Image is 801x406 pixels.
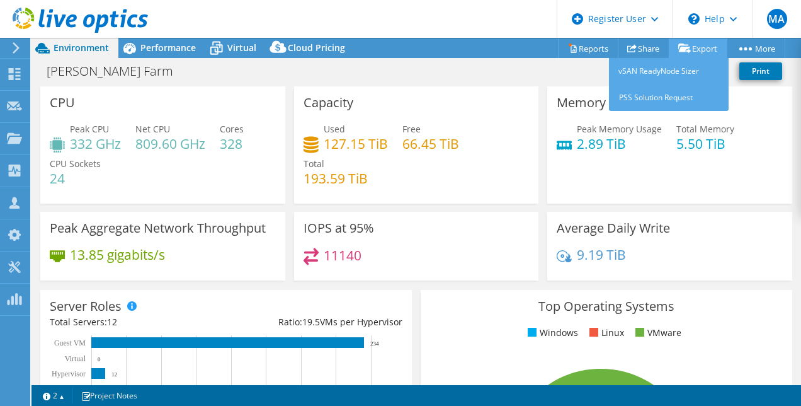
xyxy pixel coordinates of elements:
span: Total Memory [676,123,734,135]
h3: Top Operating Systems [430,299,783,313]
h4: 127.15 TiB [324,137,388,151]
a: PSS Solution Request [609,84,729,111]
li: Linux [586,326,624,340]
a: Print [739,62,782,80]
span: Cloud Pricing [288,42,345,54]
div: Total Servers: [50,315,226,329]
div: Ratio: VMs per Hypervisor [226,315,402,329]
h4: 5.50 TiB [676,137,734,151]
h3: Memory [557,96,606,110]
span: 19.5 [302,316,320,328]
span: Peak Memory Usage [577,123,662,135]
text: 12 [111,371,117,378]
svg: \n [688,13,700,25]
li: Windows [525,326,578,340]
span: Free [402,123,421,135]
h4: 332 GHz [70,137,121,151]
span: Cores [220,123,244,135]
span: 12 [107,316,117,328]
a: vSAN ReadyNode Sizer [609,58,729,84]
text: Hypervisor [52,369,86,378]
a: Export [669,38,727,58]
text: 234 [370,340,379,347]
h4: 2.89 TiB [577,137,662,151]
a: Share [618,38,669,58]
h4: 193.59 TiB [304,171,368,185]
text: 0 [98,356,101,362]
h3: Peak Aggregate Network Throughput [50,221,266,235]
a: Project Notes [72,388,146,403]
h3: Server Roles [50,299,122,313]
h3: IOPS at 95% [304,221,374,235]
h3: CPU [50,96,75,110]
h4: 328 [220,137,244,151]
h4: 11140 [324,248,361,262]
a: More [727,38,785,58]
h4: 13.85 gigabits/s [70,248,165,262]
a: Reports [558,38,618,58]
h3: Capacity [304,96,353,110]
span: Peak CPU [70,123,109,135]
li: VMware [632,326,681,340]
text: Virtual [65,354,86,363]
span: Total [304,158,324,170]
span: Used [324,123,345,135]
text: Guest VM [54,339,86,347]
h4: 809.60 GHz [135,137,205,151]
span: Virtual [227,42,256,54]
span: Performance [140,42,196,54]
span: Environment [54,42,109,54]
h1: [PERSON_NAME] Farm [41,64,193,78]
span: Net CPU [135,123,170,135]
h3: Average Daily Write [557,221,670,235]
h4: 24 [50,171,101,185]
a: 2 [34,388,73,403]
h4: 66.45 TiB [402,137,459,151]
span: CPU Sockets [50,158,101,170]
h4: 9.19 TiB [577,248,626,262]
span: MA [767,9,787,29]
